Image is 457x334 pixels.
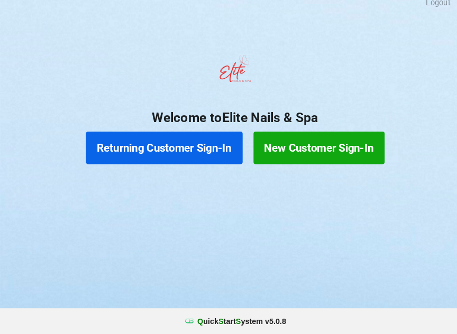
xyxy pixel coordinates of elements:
[179,316,189,327] img: favicon.ico
[246,137,374,169] button: New Customer Sign-In
[229,317,234,326] span: S
[84,137,236,169] button: Returning Customer Sign-In
[192,317,198,326] span: Q
[213,317,217,326] span: S
[414,8,438,15] div: Logout
[192,316,278,327] b: uick tart ystem v 5.0.8
[207,58,250,100] img: EliteNailsSpa-Logo1.png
